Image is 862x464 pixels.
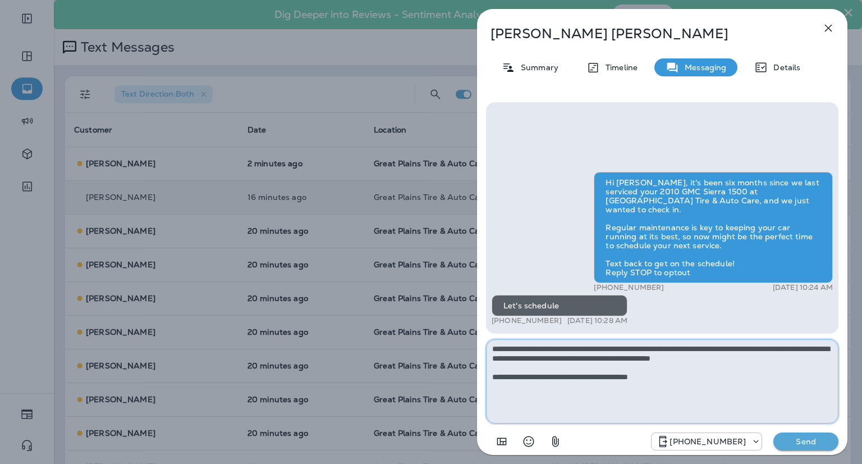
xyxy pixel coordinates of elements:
[492,316,562,325] p: [PHONE_NUMBER]
[773,283,833,292] p: [DATE] 10:24 AM
[594,283,664,292] p: [PHONE_NUMBER]
[670,437,746,446] p: [PHONE_NUMBER]
[517,430,540,453] button: Select an emoji
[492,295,627,316] div: Let's schedule
[768,63,800,72] p: Details
[594,172,833,283] div: Hi [PERSON_NAME], it's been six months since we last serviced your 2010 GMC Sierra 1500 at [GEOGR...
[679,63,726,72] p: Messaging
[600,63,638,72] p: Timeline
[515,63,558,72] p: Summary
[567,316,627,325] p: [DATE] 10:28 AM
[782,436,829,447] p: Send
[773,433,838,451] button: Send
[490,430,513,453] button: Add in a premade template
[490,26,797,42] p: [PERSON_NAME] [PERSON_NAME]
[652,435,762,448] div: +1 (918) 203-8556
